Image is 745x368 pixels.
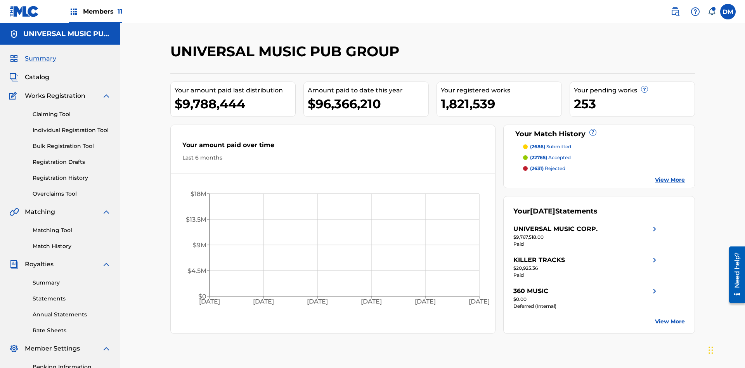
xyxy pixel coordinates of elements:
[523,154,685,161] a: (22765) accepted
[708,8,716,16] div: Notifications
[175,95,295,113] div: $9,788,444
[308,86,428,95] div: Amount paid to date this year
[530,207,555,215] span: [DATE]
[102,91,111,101] img: expand
[182,141,483,154] div: Your amount paid over time
[441,95,561,113] div: 1,821,539
[530,165,565,172] p: rejected
[530,144,545,149] span: (2686)
[469,298,490,306] tspan: [DATE]
[308,95,428,113] div: $96,366,210
[441,86,561,95] div: Your registered works
[69,7,78,16] img: Top Rightsholders
[182,154,483,162] div: Last 6 months
[9,73,19,82] img: Catalog
[655,318,685,326] a: View More
[175,86,295,95] div: Your amount paid last distribution
[83,7,122,16] span: Members
[25,344,80,353] span: Member Settings
[25,91,85,101] span: Works Registration
[530,143,571,150] p: submitted
[186,216,206,223] tspan: $13.5M
[9,54,19,63] img: Summary
[574,95,695,113] div: 253
[9,30,19,39] img: Accounts
[723,243,745,307] iframe: Resource Center
[33,226,111,234] a: Matching Tool
[513,296,659,303] div: $0.00
[198,293,206,300] tspan: $0
[199,298,220,306] tspan: [DATE]
[650,224,659,234] img: right chevron icon
[523,143,685,150] a: (2686) submitted
[102,344,111,353] img: expand
[25,54,56,63] span: Summary
[9,344,19,353] img: Member Settings
[667,4,683,19] a: Public Search
[523,165,685,172] a: (2631) rejected
[574,86,695,95] div: Your pending works
[253,298,274,306] tspan: [DATE]
[23,30,111,38] h5: UNIVERSAL MUSIC PUB GROUP
[33,242,111,250] a: Match History
[513,224,659,248] a: UNIVERSAL MUSIC CORP.right chevron icon$9,767,518.00Paid
[709,338,713,362] div: Drag
[590,129,596,135] span: ?
[33,126,111,134] a: Individual Registration Tool
[415,298,436,306] tspan: [DATE]
[513,255,565,265] div: KILLER TRACKS
[170,43,403,60] h2: UNIVERSAL MUSIC PUB GROUP
[513,224,598,234] div: UNIVERSAL MUSIC CORP.
[33,311,111,319] a: Annual Statements
[513,241,659,248] div: Paid
[25,73,49,82] span: Catalog
[9,260,19,269] img: Royalties
[691,7,700,16] img: help
[530,165,544,171] span: (2631)
[688,4,703,19] div: Help
[513,286,548,296] div: 360 MUSIC
[706,331,745,368] iframe: Chat Widget
[33,279,111,287] a: Summary
[655,176,685,184] a: View More
[641,86,648,92] span: ?
[102,207,111,217] img: expand
[530,154,547,160] span: (22765)
[650,286,659,296] img: right chevron icon
[25,207,55,217] span: Matching
[513,234,659,241] div: $9,767,518.00
[33,326,111,335] a: Rate Sheets
[513,272,659,279] div: Paid
[513,255,659,279] a: KILLER TRACKSright chevron icon$20,925.36Paid
[25,260,54,269] span: Royalties
[9,91,19,101] img: Works Registration
[9,6,39,17] img: MLC Logo
[513,206,598,217] div: Your Statements
[9,207,19,217] img: Matching
[307,298,328,306] tspan: [DATE]
[9,54,56,63] a: SummarySummary
[193,241,206,249] tspan: $9M
[191,190,206,198] tspan: $18M
[720,4,736,19] div: User Menu
[33,110,111,118] a: Claiming Tool
[513,303,659,310] div: Deferred (Internal)
[33,158,111,166] a: Registration Drafts
[513,129,685,139] div: Your Match History
[33,142,111,150] a: Bulk Registration Tool
[670,7,680,16] img: search
[33,190,111,198] a: Overclaims Tool
[118,8,122,15] span: 11
[650,255,659,265] img: right chevron icon
[361,298,382,306] tspan: [DATE]
[513,286,659,310] a: 360 MUSICright chevron icon$0.00Deferred (Internal)
[187,267,206,274] tspan: $4.5M
[9,73,49,82] a: CatalogCatalog
[33,174,111,182] a: Registration History
[102,260,111,269] img: expand
[513,265,659,272] div: $20,925.36
[530,154,571,161] p: accepted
